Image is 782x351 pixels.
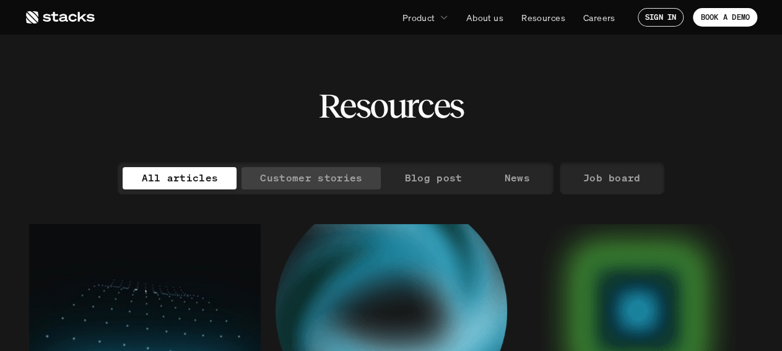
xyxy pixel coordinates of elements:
a: About us [459,6,511,28]
p: SIGN IN [645,13,677,22]
a: Resources [514,6,573,28]
p: BOOK A DEMO [700,13,750,22]
p: Customer stories [260,169,362,187]
a: SIGN IN [638,8,684,27]
a: Careers [576,6,623,28]
p: About us [466,11,503,24]
a: Job board [565,167,659,189]
p: Careers [583,11,615,24]
a: Customer stories [241,167,381,189]
h2: Resources [318,87,464,125]
p: Blog post [404,169,462,187]
p: All articles [141,169,218,187]
p: Product [402,11,435,24]
a: BOOK A DEMO [693,8,757,27]
a: All articles [123,167,237,189]
p: Job board [583,169,641,187]
p: Resources [521,11,565,24]
a: News [485,167,548,189]
a: Blog post [386,167,480,189]
p: News [504,169,529,187]
a: Privacy Policy [186,56,239,66]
